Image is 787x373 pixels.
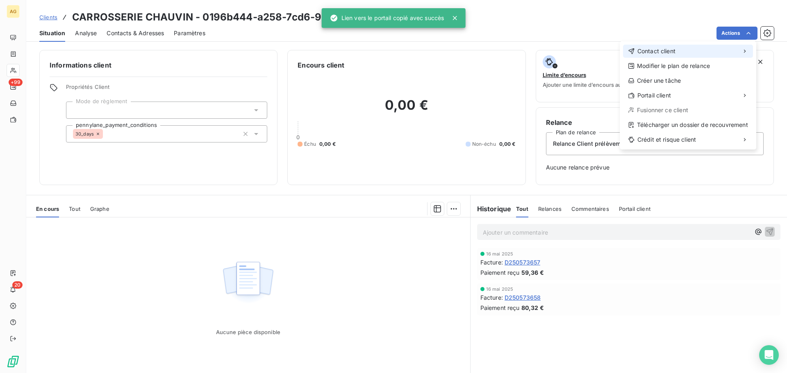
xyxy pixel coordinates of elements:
[620,41,756,149] div: Actions
[637,91,671,99] span: Portail client
[637,47,676,55] span: Contact client
[623,118,753,131] div: Télécharger un dossier de recouvrement
[330,11,444,25] div: Lien vers le portail copié avec succès
[623,59,753,72] div: Modifier le plan de relance
[637,136,696,144] span: Crédit et risque client
[623,74,753,87] div: Créer une tâche
[623,104,753,117] div: Fusionner ce client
